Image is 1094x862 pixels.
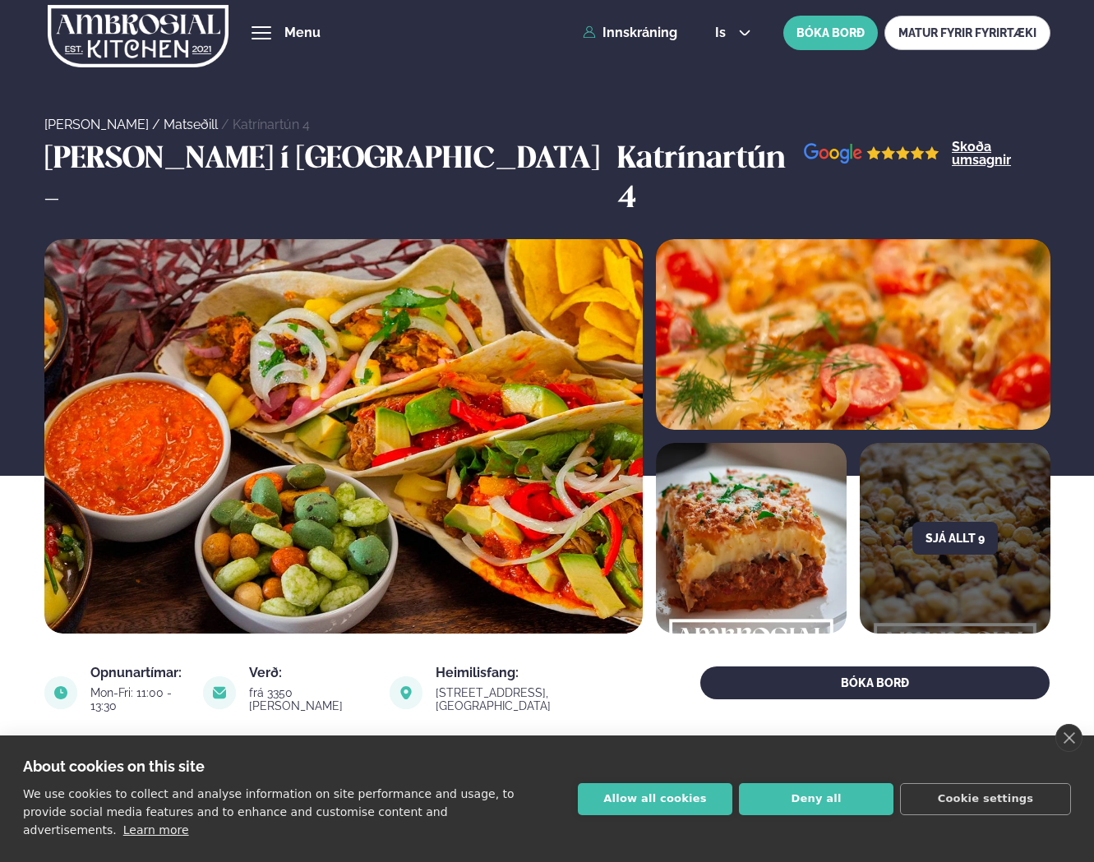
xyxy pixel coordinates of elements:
img: image alt [203,676,236,709]
h3: Katrínartún 4 [617,141,805,219]
strong: About cookies on this site [23,758,205,775]
span: is [715,26,731,39]
button: Sjá allt 9 [912,522,998,555]
p: We use cookies to collect and analyse information on site performance and usage, to provide socia... [23,787,515,837]
div: Opnunartímar: [90,666,186,680]
img: image alt [44,676,77,709]
img: logo [48,2,228,70]
div: Mon-Fri: 11:00 - 13:30 [90,686,186,712]
a: Innskráning [583,25,677,40]
img: image alt [804,143,939,164]
div: frá 3350 [PERSON_NAME] [249,686,371,712]
img: image alt [656,443,847,634]
a: Skoða umsagnir [952,141,1050,167]
a: link [436,696,639,716]
button: BÓKA BORÐ [783,16,878,50]
button: Allow all cookies [578,783,732,815]
button: hamburger [252,23,271,43]
img: image alt [44,239,643,634]
img: image alt [390,676,422,709]
div: Heimilisfang: [436,666,639,680]
button: BÓKA BORÐ [700,666,1050,699]
a: Katrínartún 4 [233,117,310,132]
div: Verð: [249,666,371,680]
span: / [152,117,164,132]
a: Matseðill [164,117,218,132]
a: MATUR FYRIR FYRIRTÆKI [884,16,1050,50]
a: close [1055,724,1082,752]
button: is [702,26,764,39]
span: / [221,117,233,132]
div: [STREET_ADDRESS], [GEOGRAPHIC_DATA] [436,686,639,712]
button: Cookie settings [900,783,1071,815]
button: Deny all [739,783,893,815]
img: image alt [656,239,1050,430]
a: [PERSON_NAME] [44,117,149,132]
h3: [PERSON_NAME] í [GEOGRAPHIC_DATA] - [44,141,609,219]
a: Learn more [123,823,189,837]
